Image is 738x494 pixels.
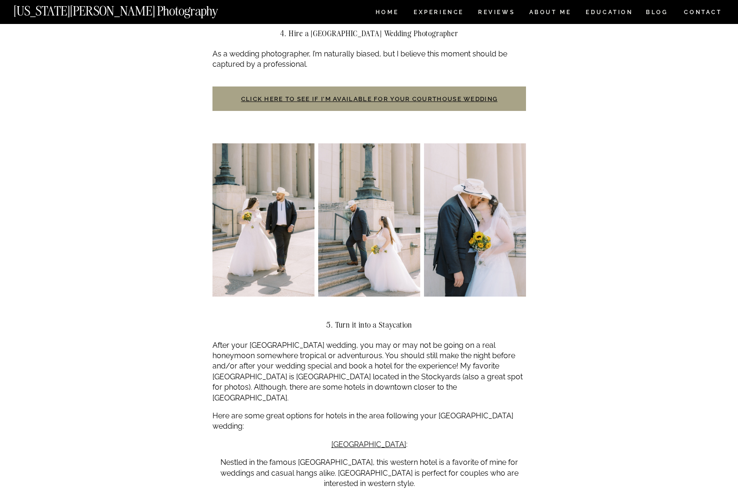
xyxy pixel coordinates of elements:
a: REVIEWS [478,9,513,17]
img: Fort worth courthouse wedding photographer [318,143,420,296]
p: Here are some great options for hotels in the area following your [GEOGRAPHIC_DATA] wedding: [212,411,526,432]
p: Nestled in the famous [GEOGRAPHIC_DATA], this western hotel is a favorite of mine for weddings an... [212,457,526,489]
a: [US_STATE][PERSON_NAME] Photography [14,5,250,13]
a: ABOUT ME [529,9,572,17]
h2: 5. Turn it into a Staycation [212,321,526,329]
a: Experience [414,9,463,17]
p: As a wedding photographer, I’m naturally biased, but I believe this moment should be captured by ... [212,49,526,70]
a: HOME [374,9,400,17]
p: : [212,439,526,450]
a: BLOG [646,9,668,17]
a: CONTACT [683,7,722,17]
h2: 4. Hire a [GEOGRAPHIC_DATA] Wedding Photographer [212,29,526,38]
img: Fort Worth courthouse wedding [212,143,314,296]
p: After your [GEOGRAPHIC_DATA] wedding, you may or may not be going on a real honeymoon somewhere t... [212,340,526,403]
a: EDUCATION [585,9,634,17]
a: [GEOGRAPHIC_DATA] [331,440,406,449]
a: Click here to see if I’m available for your courthouse wedding [241,95,498,102]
